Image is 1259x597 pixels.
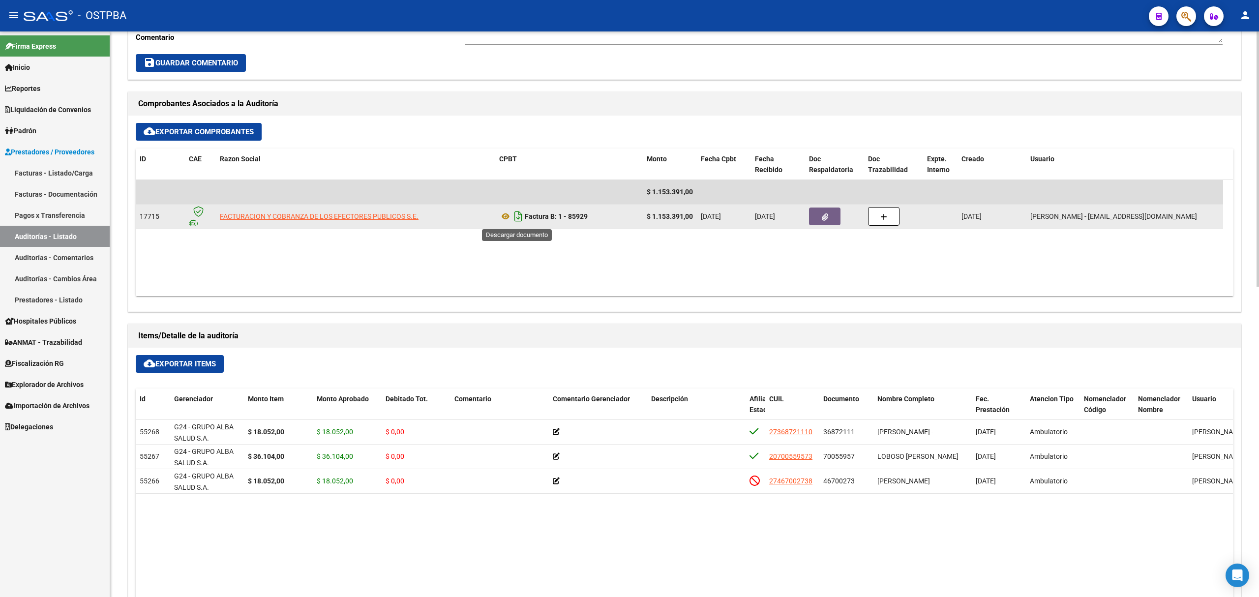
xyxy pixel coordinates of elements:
[174,423,234,442] span: G24 - GRUPO ALBA SALUD S.A.
[386,477,404,485] span: $ 0,00
[5,41,56,52] span: Firma Express
[976,395,1010,414] span: Fec. Prestación
[1030,428,1068,436] span: Ambulatorio
[138,96,1231,112] h1: Comprobantes Asociados a la Auditoría
[1026,388,1080,432] datatable-header-cell: Atencion Tipo
[144,125,155,137] mat-icon: cloud_download
[1188,388,1242,432] datatable-header-cell: Usuario
[136,149,185,181] datatable-header-cell: ID
[549,388,647,432] datatable-header-cell: Comentario Gerenciador
[495,149,643,181] datatable-header-cell: CPBT
[877,395,934,403] span: Nombre Completo
[189,155,202,163] span: CAE
[864,149,923,181] datatable-header-cell: Doc Trazabilidad
[450,388,549,432] datatable-header-cell: Comentario
[136,54,246,72] button: Guardar Comentario
[877,477,930,485] span: [PERSON_NAME]
[755,212,775,220] span: [DATE]
[749,395,774,414] span: Afiliado Estado
[136,355,224,373] button: Exportar Items
[174,472,234,491] span: G24 - GRUPO ALBA SALUD S.A.
[382,388,450,432] datatable-header-cell: Debitado Tot.
[140,395,146,403] span: Id
[5,62,30,73] span: Inicio
[1030,477,1068,485] span: Ambulatorio
[972,388,1026,432] datatable-header-cell: Fec. Prestación
[140,428,159,436] span: 55268
[185,149,216,181] datatable-header-cell: CAE
[769,428,812,436] span: 27368721110
[220,212,419,220] span: FACTURACION Y COBRANZA DE LOS EFECTORES PUBLICOS S.E.
[651,395,688,403] span: Descripción
[961,155,984,163] span: Creado
[248,395,284,403] span: Monto Item
[1134,388,1188,432] datatable-header-cell: Nomenclador Nombre
[1192,428,1245,436] span: [PERSON_NAME]
[144,57,155,68] mat-icon: save
[819,388,873,432] datatable-header-cell: Documento
[144,127,254,136] span: Exportar Comprobantes
[5,421,53,432] span: Delegaciones
[823,428,855,436] span: 36872111
[454,395,491,403] span: Comentario
[386,452,404,460] span: $ 0,00
[136,123,262,141] button: Exportar Comprobantes
[697,149,751,181] datatable-header-cell: Fecha Cpbt
[248,452,284,460] strong: $ 36.104,00
[317,395,369,403] span: Monto Aprobado
[809,155,853,174] span: Doc Respaldatoria
[136,388,170,432] datatable-header-cell: Id
[248,477,284,485] strong: $ 18.052,00
[244,388,313,432] datatable-header-cell: Monto Item
[5,316,76,327] span: Hospitales Públicos
[248,428,284,436] strong: $ 18.052,00
[769,452,812,460] span: 20700559573
[769,395,784,403] span: CUIL
[5,125,36,136] span: Padrón
[647,155,667,163] span: Monto
[317,477,353,485] span: $ 18.052,00
[144,358,155,369] mat-icon: cloud_download
[647,212,693,220] strong: $ 1.153.391,00
[1239,9,1251,21] mat-icon: person
[805,149,864,181] datatable-header-cell: Doc Respaldatoria
[823,477,855,485] span: 46700273
[923,149,958,181] datatable-header-cell: Expte. Interno
[701,212,721,220] span: [DATE]
[873,388,972,432] datatable-header-cell: Nombre Completo
[1192,477,1245,485] span: [PERSON_NAME]
[144,359,216,368] span: Exportar Items
[5,400,90,411] span: Importación de Archivos
[5,83,40,94] span: Reportes
[5,147,94,157] span: Prestadores / Proveedores
[958,149,1026,181] datatable-header-cell: Creado
[220,155,261,163] span: Razon Social
[746,388,765,432] datatable-header-cell: Afiliado Estado
[751,149,805,181] datatable-header-cell: Fecha Recibido
[313,388,382,432] datatable-header-cell: Monto Aprobado
[386,395,428,403] span: Debitado Tot.
[1192,395,1216,403] span: Usuario
[140,212,159,220] span: 17715
[877,428,933,436] span: [PERSON_NAME] -
[525,212,588,220] strong: Factura B: 1 - 85929
[170,388,244,432] datatable-header-cell: Gerenciador
[1030,452,1068,460] span: Ambulatorio
[1030,155,1054,163] span: Usuario
[5,337,82,348] span: ANMAT - Trazabilidad
[140,477,159,485] span: 55266
[1138,395,1180,414] span: Nomenclador Nombre
[174,448,234,467] span: G24 - GRUPO ALBA SALUD S.A.
[78,5,126,27] span: - OSTPBA
[386,428,404,436] span: $ 0,00
[647,388,746,432] datatable-header-cell: Descripción
[877,452,959,460] span: LOBOSO [PERSON_NAME]
[1030,212,1197,220] span: [PERSON_NAME] - [EMAIL_ADDRESS][DOMAIN_NAME]
[927,155,950,174] span: Expte. Interno
[553,395,630,403] span: Comentario Gerenciador
[976,428,996,436] span: [DATE]
[317,428,353,436] span: $ 18.052,00
[5,104,91,115] span: Liquidación de Convenios
[976,477,996,485] span: [DATE]
[174,395,213,403] span: Gerenciador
